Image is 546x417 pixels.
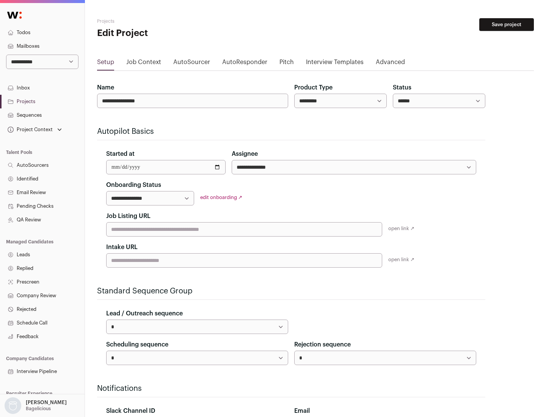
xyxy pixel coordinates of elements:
[106,309,183,318] label: Lead / Outreach sequence
[106,212,151,221] label: Job Listing URL
[393,83,411,92] label: Status
[26,406,51,412] p: Bagelicious
[222,58,267,70] a: AutoResponder
[97,383,485,394] h2: Notifications
[97,58,114,70] a: Setup
[97,126,485,137] h2: Autopilot Basics
[106,406,155,415] label: Slack Channel ID
[3,397,68,414] button: Open dropdown
[106,180,161,190] label: Onboarding Status
[97,83,114,92] label: Name
[5,397,21,414] img: nopic.png
[97,27,243,39] h1: Edit Project
[294,406,476,415] div: Email
[294,340,351,349] label: Rejection sequence
[6,124,63,135] button: Open dropdown
[106,149,135,158] label: Started at
[106,243,138,252] label: Intake URL
[126,58,161,70] a: Job Context
[306,58,364,70] a: Interview Templates
[26,400,67,406] p: [PERSON_NAME]
[6,127,53,133] div: Project Context
[232,149,258,158] label: Assignee
[97,18,243,24] h2: Projects
[294,83,333,92] label: Product Type
[97,286,485,296] h2: Standard Sequence Group
[173,58,210,70] a: AutoSourcer
[106,340,168,349] label: Scheduling sequence
[376,58,405,70] a: Advanced
[3,8,26,23] img: Wellfound
[200,195,242,200] a: edit onboarding ↗
[279,58,294,70] a: Pitch
[479,18,534,31] button: Save project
